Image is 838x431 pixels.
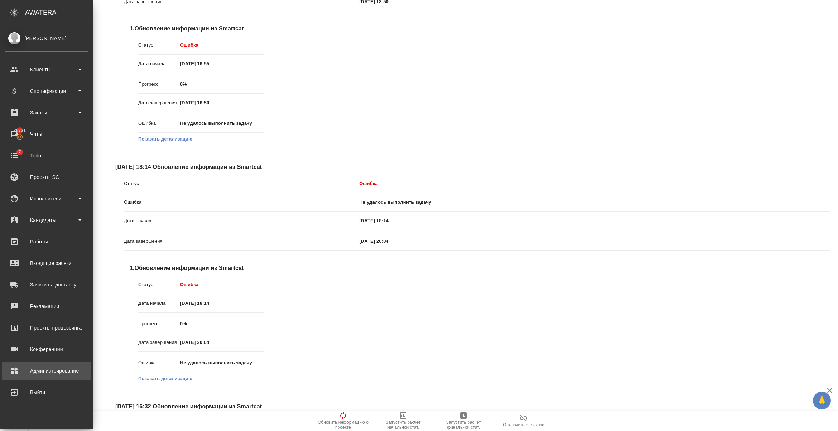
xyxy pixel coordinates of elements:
[138,339,180,346] p: Дата завершения
[180,81,264,88] p: 0%
[124,217,359,224] p: Дата начала
[359,238,830,245] p: [DATE] 20:04
[115,402,830,411] span: [DATE] 16:32 Обновление информации из Smartcat
[5,236,88,247] div: Работы
[25,5,93,20] div: AWATERA
[138,99,180,106] p: Дата завершения
[138,320,180,327] p: Прогресс
[5,279,88,290] div: Заявки на доставку
[5,193,88,204] div: Исполнители
[5,86,88,96] div: Спецификации
[115,163,830,171] span: [DATE] 18:14 Обновление информации из Smartcat
[138,375,192,382] button: Показать детализацию
[5,301,88,312] div: Рекламации
[138,281,180,288] p: Статус
[2,297,91,315] a: Рекламации
[2,340,91,358] a: Конференции
[5,344,88,355] div: Конференции
[180,300,264,307] p: [DATE] 18:14
[138,60,180,67] p: Дата начала
[5,150,88,161] div: Todo
[180,120,264,127] p: Не удалось выполнить задачу
[377,420,429,430] span: Запустить расчет начальной стат.
[138,359,180,366] p: Ошибка
[180,60,264,67] p: [DATE] 16:55
[2,125,91,143] a: 36721Чаты
[138,42,180,49] p: Статус
[2,233,91,251] a: Работы
[9,127,30,134] span: 36721
[180,99,264,106] p: [DATE] 18:50
[5,365,88,376] div: Администрирование
[130,24,264,33] span: 1. Обновление информации из Smartcat
[5,387,88,398] div: Выйти
[138,300,180,307] p: Дата начала
[317,420,369,430] span: Обновить информацию о проекте
[313,411,373,431] button: Обновить информацию о проекте
[5,322,88,333] div: Проекты процессинга
[5,258,88,269] div: Входящие заявки
[373,411,433,431] button: Запустить расчет начальной стат.
[124,238,359,245] p: Дата завершения
[130,264,264,273] span: 1. Обновление информации из Smartcat
[813,392,831,409] button: 🙏
[5,129,88,139] div: Чаты
[180,339,264,346] p: [DATE] 20:04
[5,107,88,118] div: Заказы
[816,393,828,408] span: 🙏
[2,168,91,186] a: Проекты SC
[124,199,359,206] p: Ошибка
[5,64,88,75] div: Клиенты
[493,411,554,431] button: Отключить от заказа
[180,320,264,327] p: 0%
[138,120,180,127] p: Ошибка
[2,362,91,380] a: Администрирование
[438,420,489,430] span: Запустить расчет финальной стат.
[180,42,264,49] p: Ошибка
[180,281,264,288] p: Ошибка
[2,276,91,294] a: Заявки на доставку
[180,359,264,366] p: Не удалось выполнить задачу
[2,383,91,401] a: Выйти
[138,81,180,88] p: Прогресс
[359,199,830,206] p: Не удалось выполнить задачу
[5,172,88,183] div: Проекты SC
[359,180,830,187] p: Ошибка
[2,319,91,337] a: Проекты процессинга
[2,147,91,165] a: 7Todo
[359,217,830,224] p: [DATE] 18:14
[5,34,88,42] div: [PERSON_NAME]
[14,148,25,156] span: 7
[5,215,88,226] div: Кандидаты
[124,180,359,187] p: Статус
[433,411,493,431] button: Запустить расчет финальной стат.
[503,422,544,427] span: Отключить от заказа
[2,254,91,272] a: Входящие заявки
[138,136,192,143] button: Показать детализацию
